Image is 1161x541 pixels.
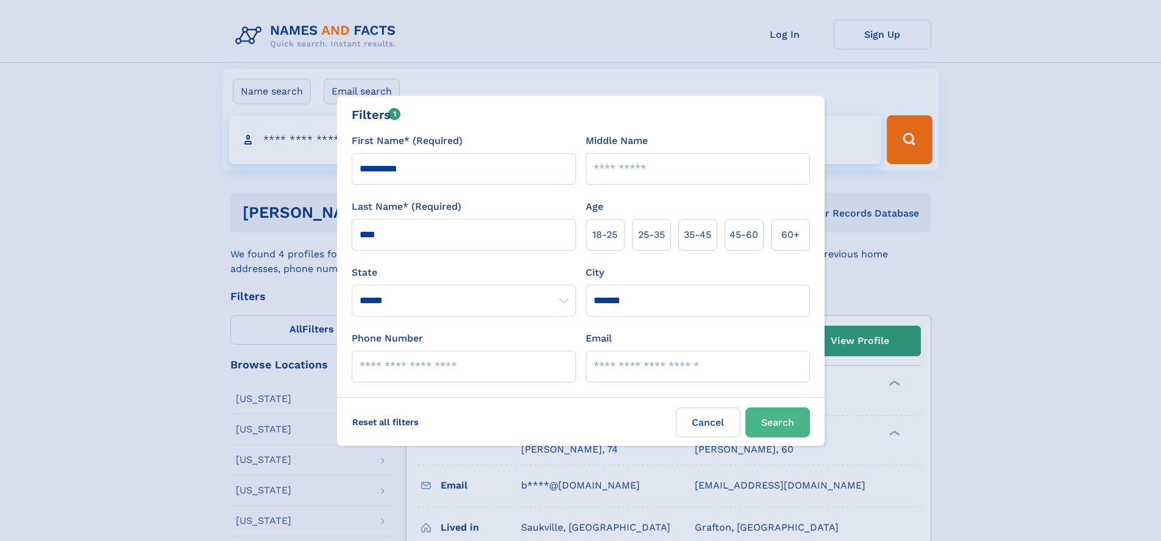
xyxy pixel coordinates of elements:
label: Reset all filters [344,407,427,437]
label: Cancel [676,407,740,437]
div: Filters [352,106,401,124]
label: Phone Number [352,331,423,346]
span: 35‑45 [684,228,711,242]
label: Email [586,331,612,346]
label: Middle Name [586,134,648,148]
span: 18‑25 [592,228,617,242]
label: Age [586,199,603,214]
span: 45‑60 [730,228,758,242]
label: First Name* (Required) [352,134,463,148]
span: 60+ [781,228,800,242]
span: 25‑35 [638,228,665,242]
label: Last Name* (Required) [352,199,461,214]
button: Search [745,407,810,437]
label: City [586,265,604,280]
label: State [352,265,576,280]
